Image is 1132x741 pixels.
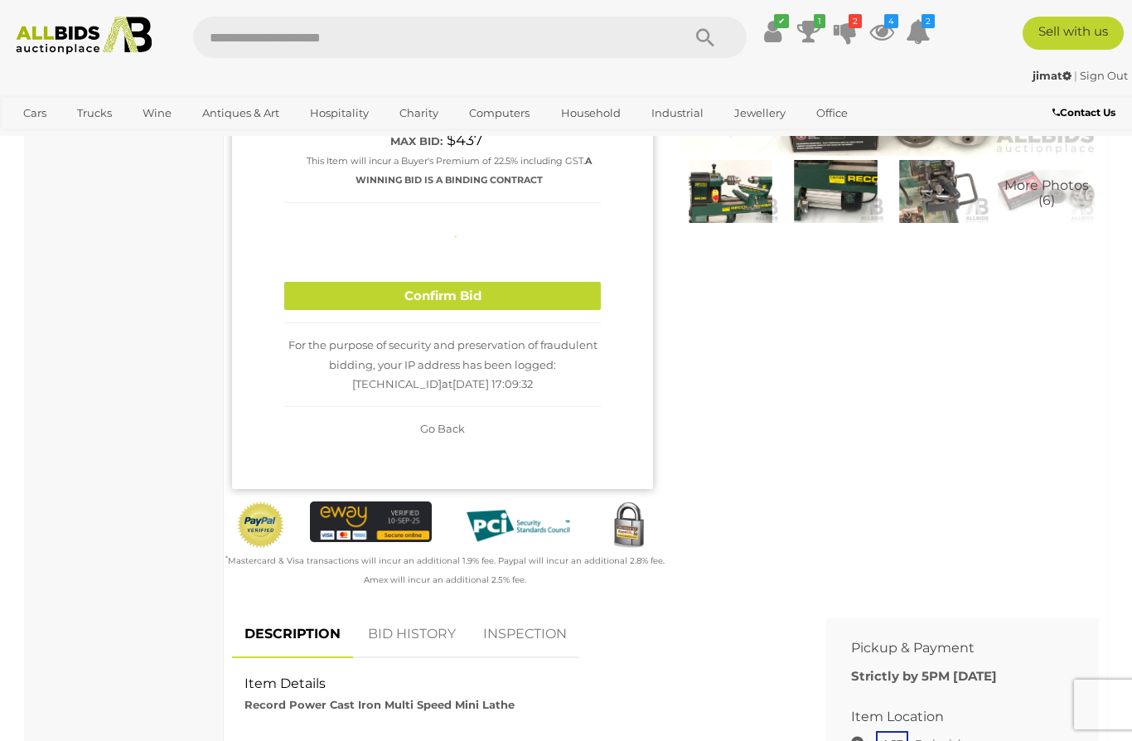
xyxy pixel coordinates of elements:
[420,422,465,435] span: Go Back
[664,17,747,58] button: Search
[723,99,796,127] a: Jewellery
[356,155,592,186] b: A WINNING BID IS A BINDING CONTRACT
[389,99,449,127] a: Charity
[77,127,216,154] a: [GEOGRAPHIC_DATA]
[1080,69,1128,82] a: Sign Out
[1033,69,1072,82] strong: jimat
[869,17,894,46] a: 4
[682,160,779,222] img: Record Power Cast Iron Multi Speed Mini Lathe
[471,610,579,659] a: INSPECTION
[8,17,159,55] img: Allbids.com.au
[796,17,821,46] a: 1
[191,99,290,127] a: Antiques & Art
[851,668,997,684] b: Strictly by 5PM [DATE]
[998,160,1095,222] a: More Photos(6)
[849,14,862,28] i: 2
[299,99,380,127] a: Hospitality
[352,377,442,390] span: [TECHNICAL_ID]
[833,17,858,46] a: 2
[814,14,825,28] i: 1
[457,501,579,550] img: PCI DSS compliant
[232,610,353,659] a: DESCRIPTION
[760,17,785,46] a: ✔
[225,555,665,585] small: Mastercard & Visa transactions will incur an additional 1.9% fee. Paypal will incur an additional...
[884,14,898,28] i: 4
[1052,104,1120,122] a: Contact Us
[244,698,515,711] strong: Record Power Cast Iron Multi Speed Mini Lathe
[1004,178,1089,207] span: More Photos (6)
[805,99,859,127] a: Office
[12,127,68,154] a: Sports
[774,14,789,28] i: ✔
[452,377,533,390] span: [DATE] 17:09:32
[922,14,935,28] i: 2
[284,282,601,311] button: Confirm Bid
[1033,69,1074,82] a: jimat
[851,710,1049,724] h2: Item Location
[458,99,540,127] a: Computers
[787,160,884,222] img: Record Power Cast Iron Multi Speed Mini Lathe
[604,501,653,550] img: Secured by Rapid SSL
[12,99,57,127] a: Cars
[893,160,989,222] img: Record Power Cast Iron Multi Speed Mini Lathe
[1074,69,1077,82] span: |
[132,99,182,127] a: Wine
[1023,17,1124,50] a: Sell with us
[236,501,285,549] img: Official PayPal Seal
[307,155,592,186] small: This Item will incur a Buyer's Premium of 22.5% including GST.
[851,641,1049,656] h2: Pickup & Payment
[284,323,601,407] div: For the purpose of security and preservation of fraudulent bidding, your IP address has been logg...
[1052,106,1115,119] b: Contact Us
[284,132,443,151] div: Max bid:
[244,676,789,691] h2: Item Details
[66,99,123,127] a: Trucks
[641,99,714,127] a: Industrial
[550,99,631,127] a: Household
[356,610,468,659] a: BID HISTORY
[310,501,433,542] img: eWAY Payment Gateway
[998,160,1095,222] img: Record Power Cast Iron Multi Speed Mini Lathe
[447,131,483,149] span: $437
[906,17,931,46] a: 2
